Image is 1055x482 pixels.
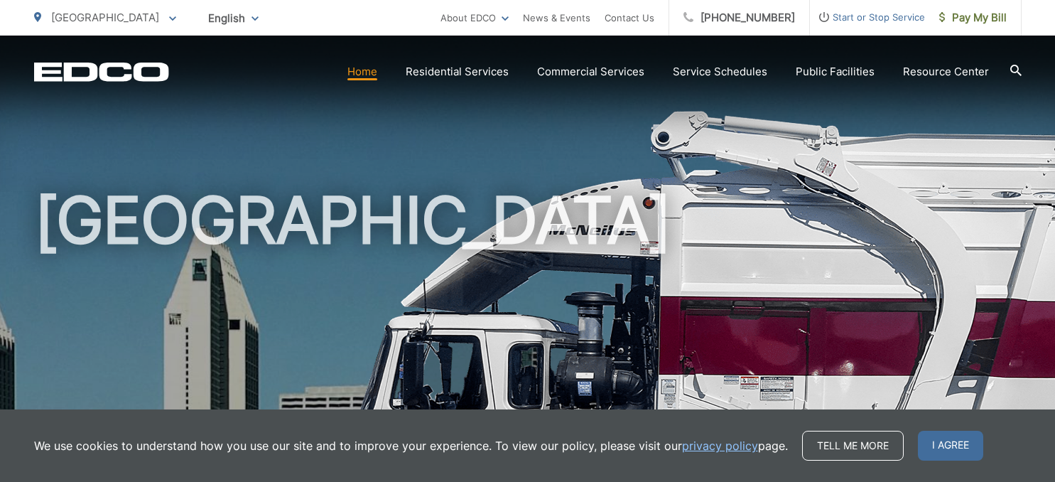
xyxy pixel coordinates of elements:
[440,9,509,26] a: About EDCO
[802,431,904,461] a: Tell me more
[939,9,1007,26] span: Pay My Bill
[347,63,377,80] a: Home
[796,63,875,80] a: Public Facilities
[198,6,269,31] span: English
[682,437,758,454] a: privacy policy
[537,63,644,80] a: Commercial Services
[34,437,788,454] p: We use cookies to understand how you use our site and to improve your experience. To view our pol...
[673,63,767,80] a: Service Schedules
[406,63,509,80] a: Residential Services
[903,63,989,80] a: Resource Center
[523,9,590,26] a: News & Events
[605,9,654,26] a: Contact Us
[918,431,983,461] span: I agree
[51,11,159,24] span: [GEOGRAPHIC_DATA]
[34,62,169,82] a: EDCD logo. Return to the homepage.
